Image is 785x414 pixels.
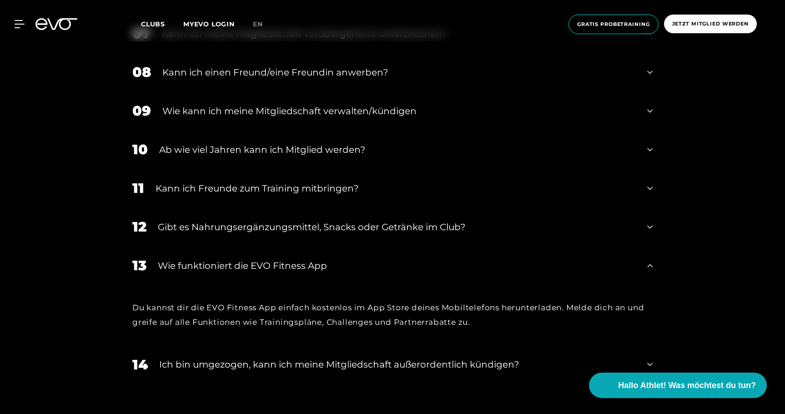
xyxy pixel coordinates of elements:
a: Gratis Probetraining [566,15,661,34]
div: Kann ich Freunde zum Training mitbringen? [156,182,636,195]
div: 11 [132,178,144,198]
a: Clubs [141,20,183,28]
span: Gratis Probetraining [577,20,650,28]
div: Kann ich einen Freund/eine Freundin anwerben? [162,66,636,79]
span: en [253,20,263,28]
span: Clubs [141,20,165,28]
a: Jetzt Mitglied werden [661,15,760,34]
div: 12 [132,217,146,237]
div: 09 [132,101,151,121]
a: en [253,19,274,30]
div: Ab wie viel Jahren kann ich Mitglied werden? [159,143,636,157]
div: 14 [132,354,148,375]
div: Ich bin umgezogen, kann ich meine Mitgliedschaft außerordentlich kündigen? [159,358,636,371]
div: Gibt es Nahrungsergänzungsmittel, Snacks oder Getränke im Club? [158,220,636,234]
div: 10 [132,139,148,160]
div: 13 [132,255,146,276]
a: MYEVO LOGIN [183,20,235,28]
div: Du kannst dir die EVO Fitness App einfach kostenlos im App Store deines Mobiltelefons herunterlad... [132,300,653,330]
span: Jetzt Mitglied werden [672,20,749,28]
div: Wie kann ich meine Mitgliedschaft verwalten/kündigen [162,104,636,118]
div: Wie funktioniert die EVO Fitness App [158,259,636,273]
span: Hallo Athlet! Was möchtest du tun? [618,379,756,392]
div: 08 [132,62,151,82]
button: Hallo Athlet! Was möchtest du tun? [589,373,767,398]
